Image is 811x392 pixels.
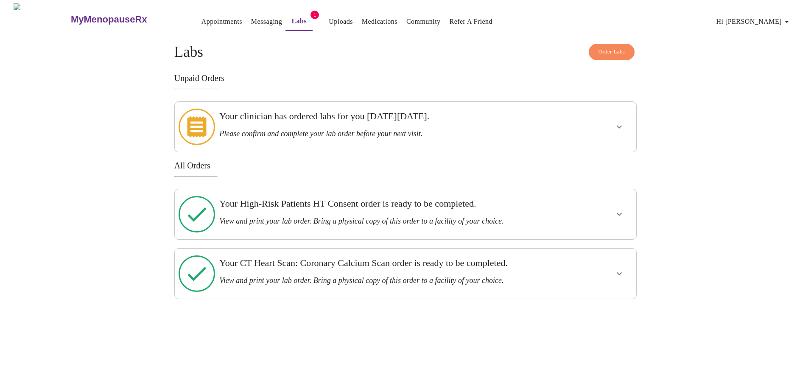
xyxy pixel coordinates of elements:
a: Uploads [329,16,353,28]
span: 1 [310,11,319,19]
button: show more [609,117,629,137]
h3: View and print your lab order. Bring a physical copy of this order to a facility of your choice. [219,217,547,226]
h3: All Orders [174,161,637,171]
button: show more [609,204,629,224]
button: Medications [358,13,401,30]
a: Messaging [251,16,282,28]
button: Hi [PERSON_NAME] [713,13,795,30]
h3: Your clinician has ordered labs for you [DATE][DATE]. [219,111,547,122]
img: MyMenopauseRx Logo [14,3,70,35]
button: Uploads [325,13,356,30]
h3: Please confirm and complete your lab order before your next visit. [219,129,547,138]
h4: Labs [174,44,637,61]
a: MyMenopauseRx [70,5,181,34]
button: Messaging [248,13,285,30]
button: Appointments [198,13,246,30]
a: Community [406,16,441,28]
a: Medications [362,16,397,28]
button: Refer a Friend [446,13,496,30]
button: show more [609,263,629,284]
button: Community [403,13,444,30]
a: Labs [291,15,307,27]
h3: Your High-Risk Patients HT Consent order is ready to be completed. [219,198,547,209]
span: Hi [PERSON_NAME] [716,16,792,28]
h3: Your CT Heart Scan: Coronary Calcium Scan order is ready to be completed. [219,258,547,269]
button: Labs [285,13,313,31]
button: Order Labs [589,44,635,60]
h3: View and print your lab order. Bring a physical copy of this order to a facility of your choice. [219,276,547,285]
a: Refer a Friend [450,16,493,28]
span: Order Labs [598,47,625,57]
h3: Unpaid Orders [174,73,637,83]
a: Appointments [201,16,242,28]
h3: MyMenopauseRx [71,14,147,25]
